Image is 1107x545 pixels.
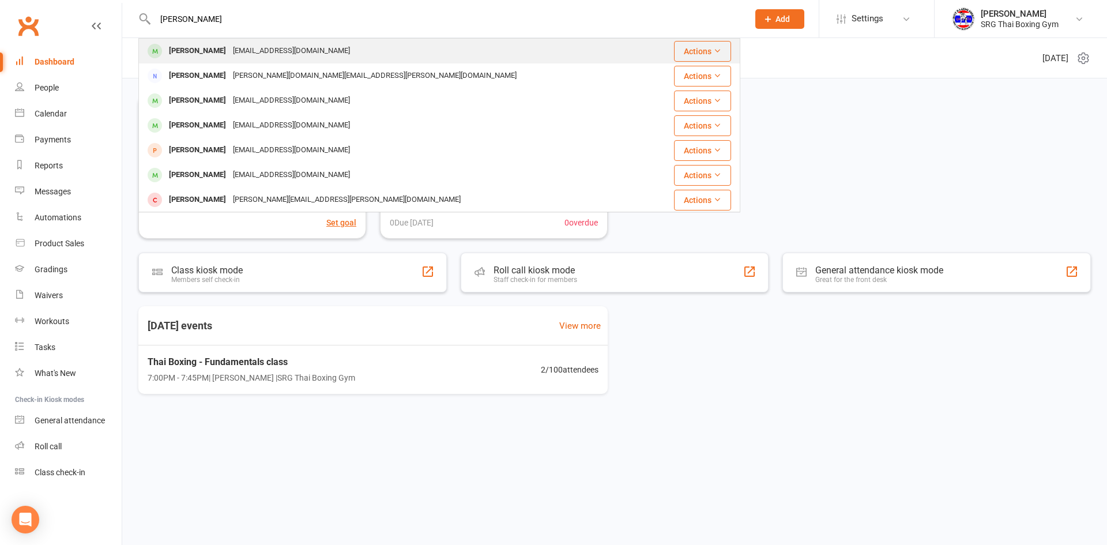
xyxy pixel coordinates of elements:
[165,117,229,134] div: [PERSON_NAME]
[755,9,804,29] button: Add
[15,127,122,153] a: Payments
[15,49,122,75] a: Dashboard
[674,165,731,186] button: Actions
[35,343,55,352] div: Tasks
[15,231,122,257] a: Product Sales
[165,67,229,84] div: [PERSON_NAME]
[674,41,731,62] button: Actions
[35,468,85,477] div: Class check-in
[35,57,74,66] div: Dashboard
[229,142,353,159] div: [EMAIL_ADDRESS][DOMAIN_NAME]
[674,190,731,211] button: Actions
[815,276,943,284] div: Great for the front desk
[15,334,122,360] a: Tasks
[15,179,122,205] a: Messages
[15,460,122,486] a: Class kiosk mode
[326,216,356,229] button: Set goal
[35,291,63,300] div: Waivers
[229,92,353,109] div: [EMAIL_ADDRESS][DOMAIN_NAME]
[815,265,943,276] div: General attendance kiosk mode
[15,434,122,460] a: Roll call
[35,416,105,425] div: General attendance
[390,216,434,229] span: 0 Due [DATE]
[152,11,740,27] input: Search...
[15,283,122,309] a: Waivers
[15,257,122,283] a: Gradings
[15,101,122,127] a: Calendar
[229,43,353,59] div: [EMAIL_ADDRESS][DOMAIN_NAME]
[165,92,229,109] div: [PERSON_NAME]
[138,315,221,336] h3: [DATE] events
[15,205,122,231] a: Automations
[35,109,67,118] div: Calendar
[15,309,122,334] a: Workouts
[775,14,790,24] span: Add
[165,167,229,183] div: [PERSON_NAME]
[229,117,353,134] div: [EMAIL_ADDRESS][DOMAIN_NAME]
[12,506,39,533] div: Open Intercom Messenger
[15,153,122,179] a: Reports
[165,191,229,208] div: [PERSON_NAME]
[494,265,577,276] div: Roll call kiosk mode
[15,408,122,434] a: General attendance kiosk mode
[35,265,67,274] div: Gradings
[35,83,59,92] div: People
[171,265,243,276] div: Class kiosk mode
[35,317,69,326] div: Workouts
[564,216,598,229] span: 0 overdue
[229,191,464,208] div: [PERSON_NAME][EMAIL_ADDRESS][PERSON_NAME][DOMAIN_NAME]
[952,7,975,31] img: thumb_image1718682644.png
[171,276,243,284] div: Members self check-in
[674,66,731,87] button: Actions
[981,9,1059,19] div: [PERSON_NAME]
[35,135,71,144] div: Payments
[229,67,520,84] div: [PERSON_NAME][DOMAIN_NAME][EMAIL_ADDRESS][PERSON_NAME][DOMAIN_NAME]
[15,75,122,101] a: People
[981,19,1059,29] div: SRG Thai Boxing Gym
[35,239,84,248] div: Product Sales
[148,355,355,370] span: Thai Boxing - Fundamentals class
[165,43,229,59] div: [PERSON_NAME]
[35,187,71,196] div: Messages
[674,91,731,111] button: Actions
[165,142,229,159] div: [PERSON_NAME]
[1042,51,1068,65] span: [DATE]
[229,167,353,183] div: [EMAIL_ADDRESS][DOMAIN_NAME]
[559,319,601,333] a: View more
[148,371,355,384] span: 7:00PM - 7:45PM | [PERSON_NAME] | SRG Thai Boxing Gym
[35,442,62,451] div: Roll call
[35,369,76,378] div: What's New
[15,360,122,386] a: What's New
[35,213,81,222] div: Automations
[35,161,63,170] div: Reports
[541,363,598,376] span: 2 / 100 attendees
[14,12,43,40] a: Clubworx
[674,140,731,161] button: Actions
[494,276,577,284] div: Staff check-in for members
[674,115,731,136] button: Actions
[852,6,883,32] span: Settings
